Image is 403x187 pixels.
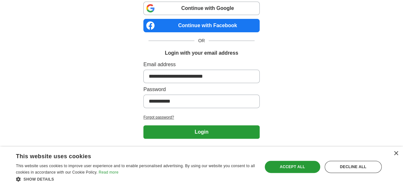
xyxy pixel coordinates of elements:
[99,170,119,175] a: Read more, opens a new window
[325,161,382,173] div: Decline all
[143,61,260,68] label: Email address
[143,2,260,15] a: Continue with Google
[393,151,398,156] div: Close
[143,19,260,32] a: Continue with Facebook
[16,164,255,175] span: This website uses cookies to improve user experience and to enable personalised advertising. By u...
[165,49,238,57] h1: Login with your email address
[143,86,260,93] label: Password
[143,114,260,120] a: Forgot password?
[143,125,260,139] button: Login
[24,177,54,182] span: Show details
[16,176,255,182] div: Show details
[194,37,209,44] span: OR
[265,161,320,173] div: Accept all
[16,151,239,160] div: This website uses cookies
